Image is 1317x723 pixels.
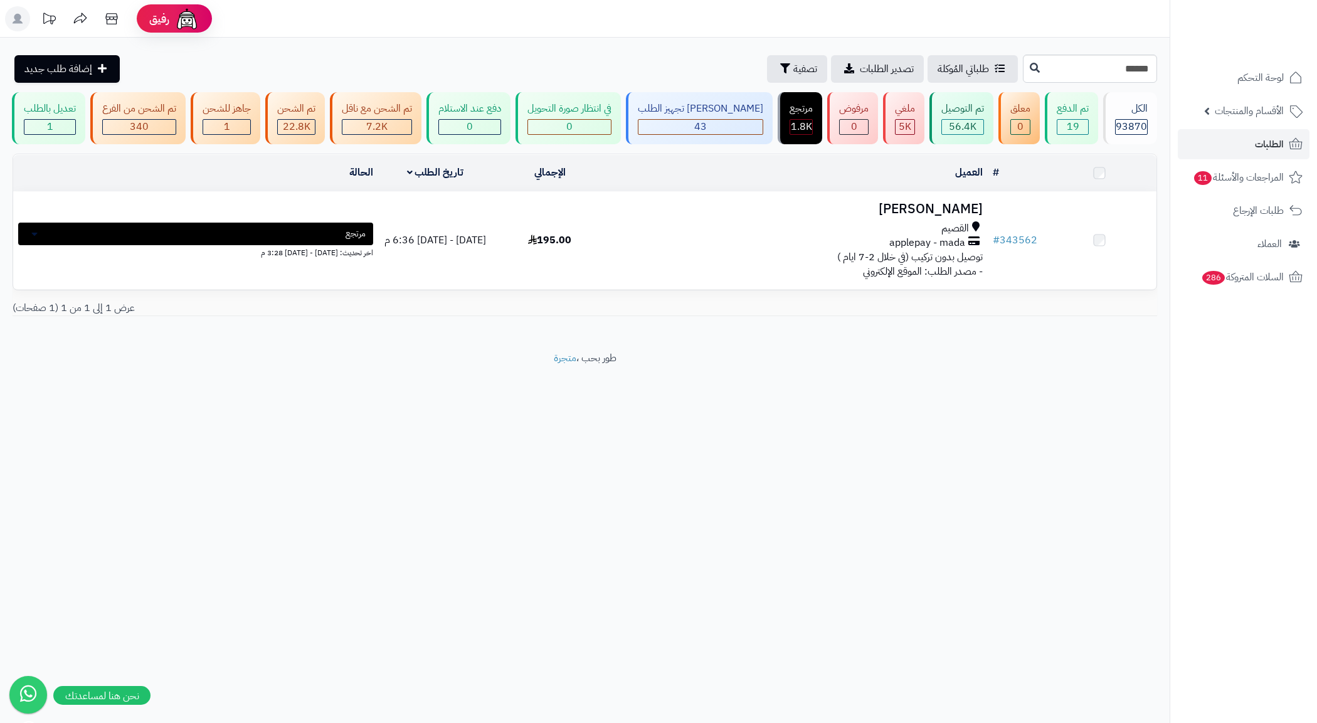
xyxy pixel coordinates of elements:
span: طلباتي المُوكلة [938,61,989,77]
a: تم الشحن من الفرع 340 [88,92,188,144]
span: رفيق [149,11,169,26]
a: متجرة [554,351,576,366]
a: معلق 0 [996,92,1042,144]
span: applepay - mada [889,236,965,250]
a: ملغي 5K [881,92,927,144]
div: الكل [1115,102,1148,116]
span: تصفية [793,61,817,77]
span: لوحة التحكم [1237,69,1284,87]
div: تم الشحن [277,102,315,116]
span: 7.2K [366,119,388,134]
a: طلباتي المُوكلة [928,55,1018,83]
span: 286 [1202,271,1225,285]
div: تم الدفع [1057,102,1089,116]
div: 0 [840,120,868,134]
div: عرض 1 إلى 1 من 1 (1 صفحات) [3,301,585,315]
a: تاريخ الطلب [407,165,464,180]
div: 1799 [790,120,812,134]
div: 0 [528,120,611,134]
a: العملاء [1178,229,1309,259]
a: تم الشحن مع ناقل 7.2K [327,92,424,144]
span: 1 [224,119,230,134]
div: دفع عند الاستلام [438,102,501,116]
div: 19 [1057,120,1088,134]
span: 195.00 [528,233,571,248]
span: 0 [566,119,573,134]
span: السلات المتروكة [1201,268,1284,286]
span: الطلبات [1255,135,1284,153]
div: 7223 [342,120,411,134]
span: 0 [851,119,857,134]
div: 22767 [278,120,315,134]
div: تم التوصيل [941,102,984,116]
div: ملغي [895,102,915,116]
span: 1 [47,119,53,134]
span: [DATE] - [DATE] 6:36 م [384,233,486,248]
a: لوحة التحكم [1178,63,1309,93]
a: السلات المتروكة286 [1178,262,1309,292]
a: جاهز للشحن 1 [188,92,263,144]
div: مرتجع [790,102,813,116]
div: 0 [1011,120,1030,134]
a: مرفوض 0 [825,92,881,144]
div: [PERSON_NAME] تجهيز الطلب [638,102,763,116]
button: تصفية [767,55,827,83]
a: تحديثات المنصة [33,6,65,34]
div: في انتظار صورة التحويل [527,102,611,116]
span: إضافة طلب جديد [24,61,92,77]
a: تصدير الطلبات [831,55,924,83]
div: 1 [203,120,250,134]
a: # [993,165,999,180]
div: 0 [439,120,500,134]
a: #343562 [993,233,1037,248]
span: مرتجع [346,228,366,240]
a: دفع عند الاستلام 0 [424,92,513,144]
span: 93870 [1116,119,1147,134]
div: تعديل بالطلب [24,102,76,116]
a: العميل [955,165,983,180]
h3: [PERSON_NAME] [612,202,983,216]
div: معلق [1010,102,1030,116]
img: ai-face.png [174,6,199,31]
span: الأقسام والمنتجات [1215,102,1284,120]
span: 19 [1067,119,1079,134]
span: المراجعات والأسئلة [1193,169,1284,186]
a: الحالة [349,165,373,180]
a: تم الدفع 19 [1042,92,1101,144]
span: العملاء [1257,235,1282,253]
span: 340 [130,119,149,134]
div: تم الشحن من الفرع [102,102,176,116]
span: 56.4K [949,119,976,134]
span: توصيل بدون تركيب (في خلال 2-7 ايام ) [837,250,983,265]
div: 56407 [942,120,983,134]
a: [PERSON_NAME] تجهيز الطلب 43 [623,92,775,144]
a: تم الشحن 22.8K [263,92,327,144]
div: اخر تحديث: [DATE] - [DATE] 3:28 م [18,245,373,258]
div: مرفوض [839,102,869,116]
a: الإجمالي [534,165,566,180]
a: تعديل بالطلب 1 [9,92,88,144]
div: 340 [103,120,176,134]
span: 22.8K [283,119,310,134]
div: تم الشحن مع ناقل [342,102,412,116]
span: القصيم [941,221,969,236]
div: 43 [638,120,763,134]
a: إضافة طلب جديد [14,55,120,83]
span: تصدير الطلبات [860,61,914,77]
a: طلبات الإرجاع [1178,196,1309,226]
a: المراجعات والأسئلة11 [1178,162,1309,193]
span: 43 [694,119,707,134]
a: الطلبات [1178,129,1309,159]
td: - مصدر الطلب: الموقع الإلكتروني [607,192,988,289]
span: طلبات الإرجاع [1233,202,1284,219]
span: 5K [899,119,911,134]
span: 0 [1017,119,1023,134]
span: 1.8K [791,119,812,134]
span: 11 [1194,171,1212,185]
a: في انتظار صورة التحويل 0 [513,92,623,144]
a: الكل93870 [1101,92,1160,144]
span: 0 [467,119,473,134]
a: تم التوصيل 56.4K [927,92,996,144]
div: 4950 [896,120,914,134]
a: مرتجع 1.8K [775,92,825,144]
